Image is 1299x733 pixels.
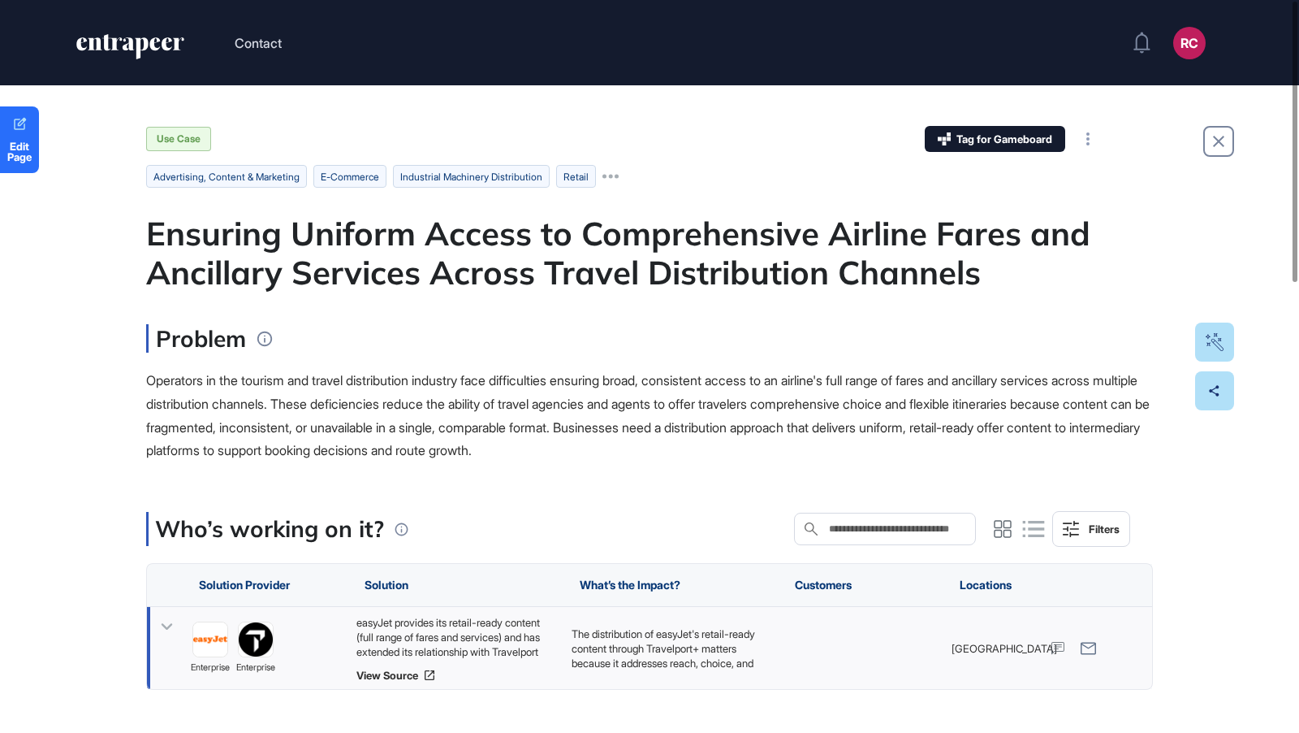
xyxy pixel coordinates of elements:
[365,579,408,592] span: Solution
[199,579,290,592] span: Solution Provider
[75,34,186,65] a: entrapeer-logo
[952,641,1057,656] span: [GEOGRAPHIC_DATA]
[956,134,1052,145] span: Tag for Gameboard
[191,661,230,675] span: enterprise
[1173,27,1206,59] button: RC
[960,579,1012,592] span: Locations
[238,622,274,657] a: image
[146,214,1153,292] div: Ensuring Uniform Access to Comprehensive Airline Fares and Ancillary Services Across Travel Distr...
[556,165,596,188] li: retail
[146,127,211,151] div: Use Case
[356,669,555,682] a: View Source
[192,622,228,657] a: image
[235,33,282,54] button: Contact
[155,512,384,546] p: Who’s working on it?
[795,579,852,592] span: Customers
[356,615,555,659] div: easyJet provides its retail-ready content (full range of fares and services) and has extended its...
[193,622,227,657] img: image
[146,324,246,353] h3: Problem
[146,165,307,188] li: advertising, content & marketing
[1052,511,1130,547] button: Filters
[580,579,680,592] span: What’s the Impact?
[239,622,273,657] img: image
[313,165,386,188] li: e-commerce
[572,627,770,700] p: The distribution of easyJet's retail-ready content through Travelport+ matters because it address...
[393,165,550,188] li: industrial machinery distribution
[236,661,275,675] span: enterprise
[1089,523,1120,536] div: Filters
[146,372,1150,458] span: Operators in the tourism and travel distribution industry face difficulties ensuring broad, consi...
